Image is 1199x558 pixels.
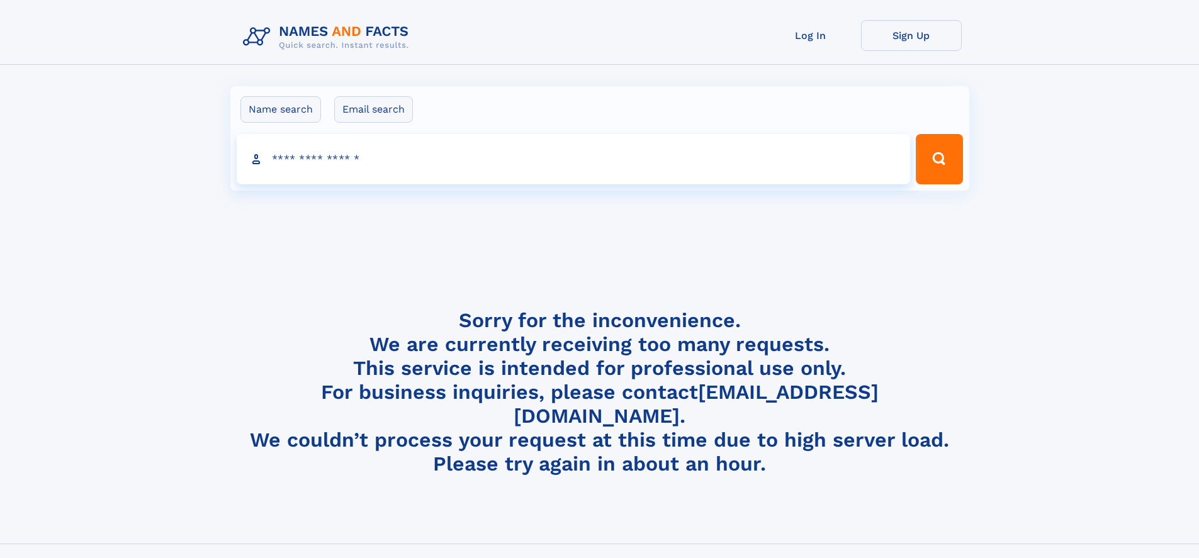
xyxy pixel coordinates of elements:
[240,96,321,123] label: Name search
[861,20,962,51] a: Sign Up
[916,134,962,184] button: Search Button
[237,134,911,184] input: search input
[238,308,962,476] h4: Sorry for the inconvenience. We are currently receiving too many requests. This service is intend...
[514,380,879,428] a: [EMAIL_ADDRESS][DOMAIN_NAME]
[334,96,413,123] label: Email search
[760,20,861,51] a: Log In
[238,20,419,54] img: Logo Names and Facts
